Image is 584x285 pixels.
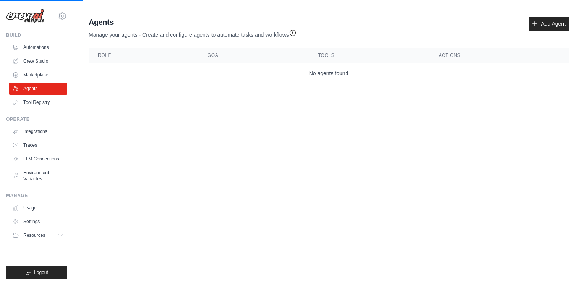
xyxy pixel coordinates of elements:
p: Manage your agents - Create and configure agents to automate tasks and workflows [89,28,297,39]
img: Logo [6,9,44,23]
div: Operate [6,116,67,122]
button: Resources [9,229,67,241]
td: No agents found [89,63,569,84]
a: Integrations [9,125,67,138]
a: Agents [9,83,67,95]
th: Tools [309,48,430,63]
button: Logout [6,266,67,279]
a: Settings [9,215,67,228]
th: Goal [198,48,309,63]
a: Tool Registry [9,96,67,108]
th: Actions [430,48,569,63]
a: Add Agent [529,17,569,31]
a: LLM Connections [9,153,67,165]
a: Usage [9,202,67,214]
a: Traces [9,139,67,151]
a: Marketplace [9,69,67,81]
th: Role [89,48,198,63]
a: Crew Studio [9,55,67,67]
span: Resources [23,232,45,238]
a: Automations [9,41,67,53]
span: Logout [34,269,48,275]
h2: Agents [89,17,297,28]
div: Manage [6,193,67,199]
div: Build [6,32,67,38]
a: Environment Variables [9,167,67,185]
